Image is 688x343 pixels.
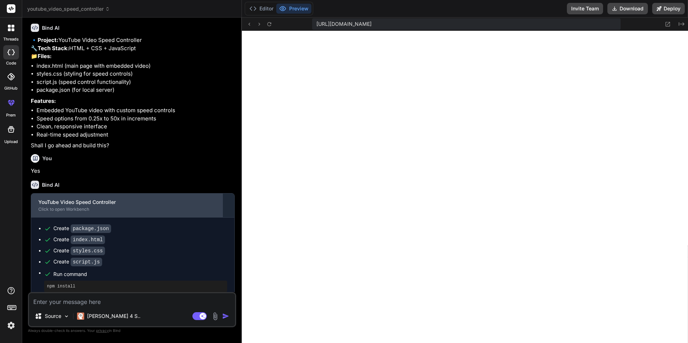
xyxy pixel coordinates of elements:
button: Editor [247,4,276,14]
strong: Files: [38,53,52,59]
li: Speed options from 0.25x to 50x in increments [37,115,235,123]
p: Source [45,313,61,320]
strong: Project: [38,37,58,43]
div: Create [53,258,102,266]
pre: npm install [47,284,224,289]
li: Embedded YouTube video with custom speed controls [37,106,235,115]
div: Create [53,236,105,243]
strong: Tech Stack: [38,45,69,52]
img: icon [222,313,229,320]
label: threads [3,36,19,42]
div: Click to open Workbench [38,206,215,212]
p: 🔹 YouTube Video Speed Controller 🔧 HTML + CSS + JavaScript 📁 [31,36,235,61]
li: Real-time speed adjustment [37,131,235,139]
h6: Bind AI [42,24,59,32]
label: GitHub [4,85,18,91]
li: styles.css (styling for speed controls) [37,70,235,78]
button: Deploy [652,3,685,14]
img: settings [5,319,17,332]
code: script.js [71,258,102,266]
span: youtube_video_speed_controller [27,5,110,13]
li: index.html (main page with embedded video) [37,62,235,70]
p: [PERSON_NAME] 4 S.. [87,313,140,320]
iframe: Preview [242,31,688,343]
label: code [6,60,16,66]
strong: Features: [31,97,56,104]
h6: Bind AI [42,181,59,189]
div: YouTube Video Speed Controller [38,199,215,206]
label: Upload [4,139,18,145]
button: YouTube Video Speed ControllerClick to open Workbench [31,194,223,217]
span: privacy [96,328,109,333]
p: Yes [31,167,235,175]
code: styles.css [71,247,105,255]
label: prem [6,112,16,118]
img: Claude 4 Sonnet [77,313,84,320]
img: attachment [211,312,219,320]
code: package.json [71,224,111,233]
div: Create [53,225,111,232]
li: script.js (speed control functionality) [37,78,235,86]
button: Invite Team [567,3,603,14]
li: package.json (for local server) [37,86,235,94]
span: Run command [53,271,227,278]
code: index.html [71,235,105,244]
img: Pick Models [63,313,70,319]
h6: You [42,155,52,162]
div: Create [53,247,105,254]
p: Always double-check its answers. Your in Bind [28,327,236,334]
p: Shall I go ahead and build this? [31,142,235,150]
button: Preview [276,4,311,14]
button: Download [607,3,648,14]
li: Clean, responsive interface [37,123,235,131]
span: [URL][DOMAIN_NAME] [316,20,372,28]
